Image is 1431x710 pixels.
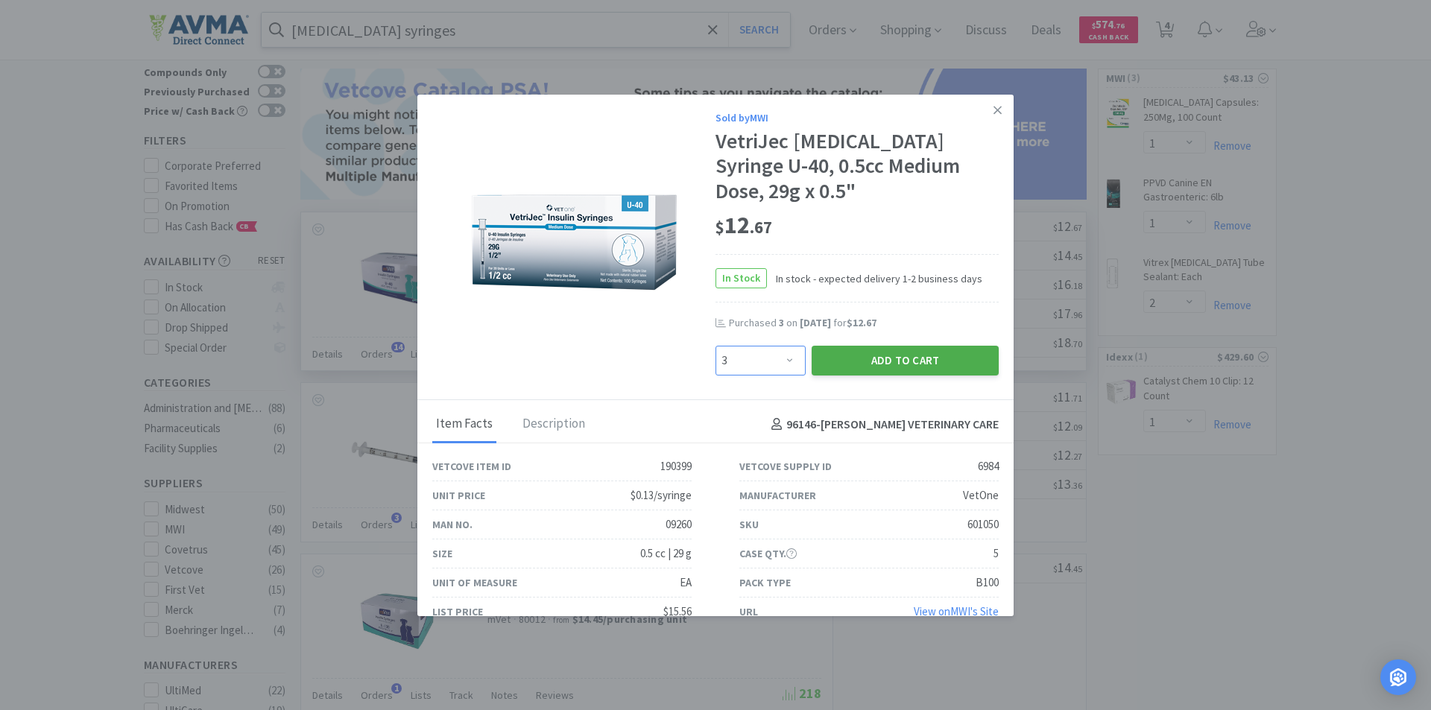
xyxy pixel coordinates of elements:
[666,516,692,533] div: 09260
[680,574,692,592] div: EA
[812,346,999,375] button: Add to Cart
[847,316,876,329] span: $12.67
[800,316,831,329] span: [DATE]
[432,406,496,443] div: Item Facts
[715,210,772,240] span: 12
[994,545,999,562] div: 5
[660,457,692,475] div: 190399
[739,487,816,504] div: Manufacturer
[519,406,589,443] div: Description
[432,458,511,475] div: Vetcove Item ID
[640,545,692,562] div: 0.5 cc | 29 g
[1380,659,1416,695] div: Open Intercom Messenger
[967,516,999,533] div: 601050
[739,516,759,533] div: SKU
[462,186,686,298] img: f33281734e47471bbac7ffec2c3db54b_6984.png
[779,316,784,329] span: 3
[750,217,772,238] span: . 67
[739,545,797,562] div: Case Qty.
[663,603,692,621] div: $15.56
[432,487,485,504] div: Unit Price
[432,545,452,562] div: Size
[715,217,724,238] span: $
[739,574,791,591] div: Pack Type
[739,458,832,475] div: Vetcove Supply ID
[976,574,999,592] div: B100
[739,603,758,620] div: URL
[631,486,692,504] div: $0.13/syringe
[432,516,473,533] div: Man No.
[765,415,999,434] h4: 96146 - [PERSON_NAME] VETERINARY CARE
[914,604,999,618] a: View onMWI's Site
[715,129,999,204] div: VetriJec [MEDICAL_DATA] Syringe U-40, 0.5cc Medium Dose, 29g x 0.5"
[715,110,999,126] div: Sold by MWI
[729,316,999,331] div: Purchased on for
[716,269,766,288] span: In Stock
[767,270,982,287] span: In stock - expected delivery 1-2 business days
[432,574,517,591] div: Unit of Measure
[978,457,999,475] div: 6984
[963,486,999,504] div: VetOne
[432,603,483,620] div: List Price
